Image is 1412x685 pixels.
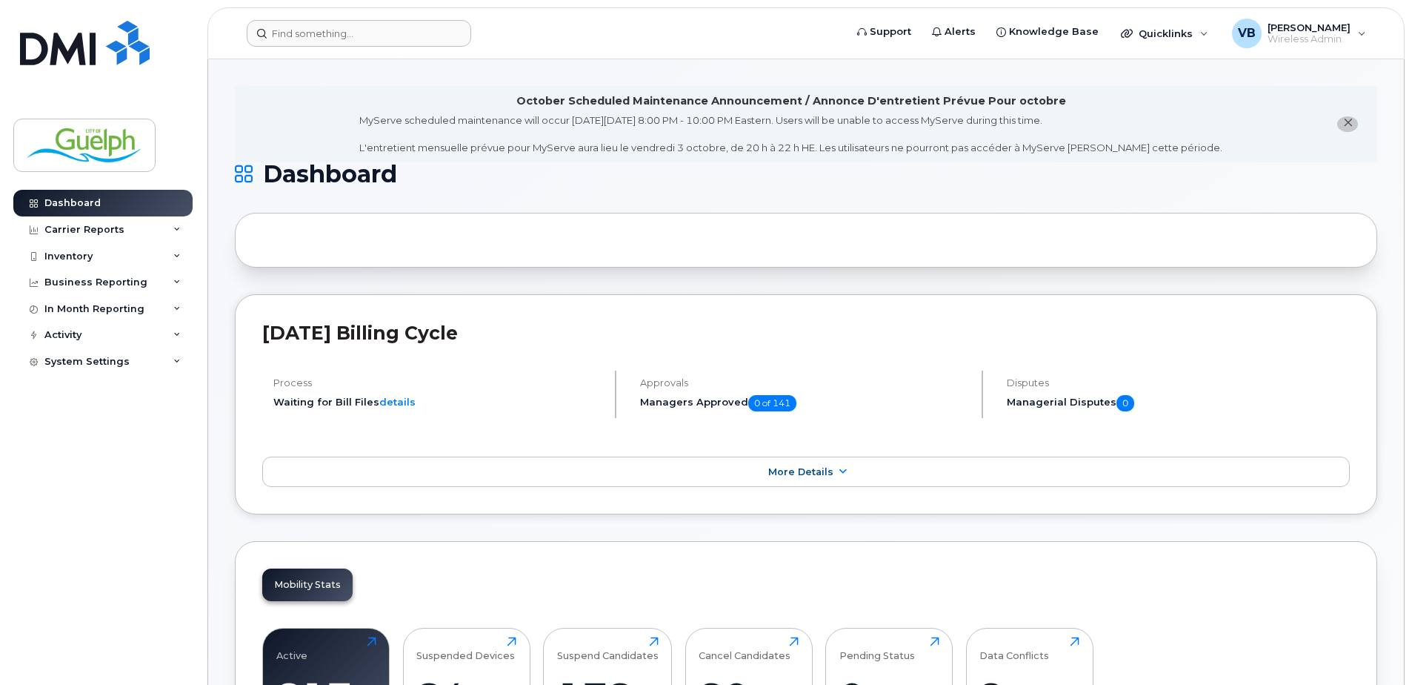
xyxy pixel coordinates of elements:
h4: Disputes [1007,377,1350,388]
div: Suspend Candidates [557,637,659,661]
h2: [DATE] Billing Cycle [262,322,1350,344]
span: More Details [768,466,833,477]
div: Cancel Candidates [699,637,790,661]
h4: Process [273,377,602,388]
span: 0 [1116,395,1134,411]
div: Pending Status [839,637,915,661]
a: details [379,396,416,408]
div: Active [276,637,307,661]
h5: Managerial Disputes [1007,395,1350,411]
h5: Managers Approved [640,395,969,411]
div: Suspended Devices [416,637,515,661]
div: MyServe scheduled maintenance will occur [DATE][DATE] 8:00 PM - 10:00 PM Eastern. Users will be u... [359,113,1222,155]
h4: Approvals [640,377,969,388]
div: October Scheduled Maintenance Announcement / Annonce D'entretient Prévue Pour octobre [516,93,1066,109]
span: Dashboard [263,163,397,185]
span: 0 of 141 [748,395,796,411]
li: Waiting for Bill Files [273,395,602,409]
div: Data Conflicts [979,637,1049,661]
button: close notification [1337,116,1358,132]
